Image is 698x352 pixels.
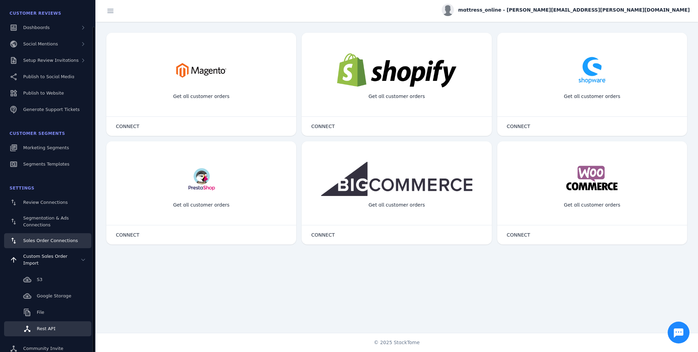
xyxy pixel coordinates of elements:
span: Generate Support Tickets [23,107,80,112]
img: woocommerce.png [564,162,620,196]
span: CONNECT [311,233,335,237]
img: profile.jpg [442,4,454,16]
span: Marketing Segments [23,145,69,150]
div: Get all customer orders [363,87,430,105]
img: shopware.png [575,53,609,87]
button: mattress_online - [PERSON_NAME][EMAIL_ADDRESS][PERSON_NAME][DOMAIN_NAME] [442,4,690,16]
span: mattress_online - [PERSON_NAME][EMAIL_ADDRESS][PERSON_NAME][DOMAIN_NAME] [458,6,690,14]
button: CONNECT [500,119,537,133]
span: Community Invite [23,346,63,351]
span: Publish to Social Media [23,74,74,79]
a: Google Storage [4,288,91,304]
button: CONNECT [304,228,342,242]
span: Google Storage [37,293,71,298]
a: Generate Support Tickets [4,102,91,117]
span: Rest API [37,326,56,331]
button: CONNECT [109,228,146,242]
button: CONNECT [109,119,146,133]
button: CONNECT [500,228,537,242]
div: Get all customer orders [559,196,626,214]
img: magento.png [167,53,235,87]
img: prestashop.png [186,162,217,196]
a: Publish to Social Media [4,69,91,84]
span: Settings [10,186,34,191]
span: CONNECT [507,124,530,129]
span: CONNECT [507,233,530,237]
a: Rest API [4,321,91,336]
span: Segments Templates [23,161,70,167]
span: CONNECT [116,233,139,237]
a: Segments Templates [4,157,91,172]
a: Sales Order Connections [4,233,91,248]
a: Review Connections [4,195,91,210]
span: Review Connections [23,200,68,205]
span: Segmentation & Ads Connections [23,215,69,227]
span: Publish to Website [23,90,64,96]
span: © 2025 StackTome [374,339,420,346]
span: Setup Review Invitations [23,58,79,63]
span: Social Mentions [23,41,58,46]
div: Get all customer orders [168,87,235,105]
a: S3 [4,272,91,287]
img: bigcommerce.png [321,162,472,196]
a: Segmentation & Ads Connections [4,211,91,232]
span: Custom Sales Order Import [23,254,67,266]
span: CONNECT [311,124,335,129]
div: Get all customer orders [559,87,626,105]
span: S3 [37,277,43,282]
span: Customer Segments [10,131,65,136]
a: File [4,305,91,320]
div: Get all customer orders [168,196,235,214]
img: shopify.png [337,53,456,87]
span: CONNECT [116,124,139,129]
a: Marketing Segments [4,140,91,155]
span: File [37,310,44,315]
span: Dashboards [23,25,50,30]
div: Get all customer orders [363,196,430,214]
span: Sales Order Connections [23,238,78,243]
a: Publish to Website [4,86,91,101]
button: CONNECT [304,119,342,133]
span: Customer Reviews [10,11,61,16]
